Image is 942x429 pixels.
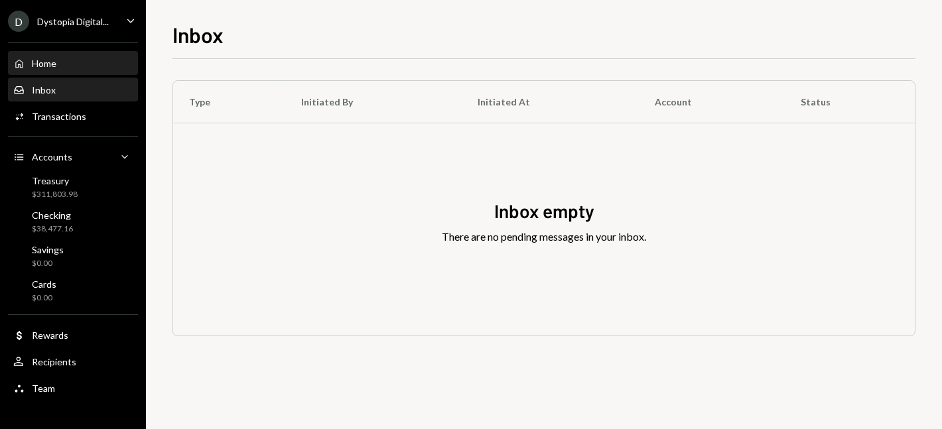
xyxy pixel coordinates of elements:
div: Accounts [32,151,72,162]
div: Dystopia Digital... [37,16,109,27]
a: Inbox [8,78,138,101]
a: Treasury$311,803.98 [8,171,138,203]
a: Home [8,51,138,75]
div: Rewards [32,330,68,341]
a: Cards$0.00 [8,275,138,306]
div: There are no pending messages in your inbox. [442,229,646,245]
a: Transactions [8,104,138,128]
div: $38,477.16 [32,223,73,235]
a: Rewards [8,323,138,347]
th: Status [785,81,915,123]
th: Initiated At [462,81,639,123]
div: Home [32,58,56,69]
div: Team [32,383,55,394]
div: Savings [32,244,64,255]
div: D [8,11,29,32]
a: Recipients [8,349,138,373]
th: Account [639,81,784,123]
a: Savings$0.00 [8,240,138,272]
div: $0.00 [32,258,64,269]
div: Recipients [32,356,76,367]
a: Checking$38,477.16 [8,206,138,237]
div: Cards [32,278,56,290]
div: Inbox [32,84,56,95]
div: $0.00 [32,292,56,304]
div: Inbox empty [494,198,594,224]
div: Transactions [32,111,86,122]
a: Accounts [8,145,138,168]
th: Initiated By [285,81,462,123]
a: Team [8,376,138,400]
div: $311,803.98 [32,189,78,200]
th: Type [173,81,285,123]
div: Checking [32,210,73,221]
div: Treasury [32,175,78,186]
h1: Inbox [172,21,224,48]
